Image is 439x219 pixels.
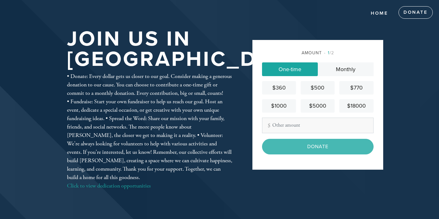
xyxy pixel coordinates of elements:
[265,102,293,110] div: $1000
[342,84,371,92] div: $770
[342,102,371,110] div: $18000
[398,6,433,19] a: Donate
[366,7,393,19] a: Home
[303,102,332,110] div: $5000
[67,182,151,189] a: Click to view dedication opportunities
[339,81,373,95] a: $770
[67,29,308,69] h1: Join Us In [GEOGRAPHIC_DATA]
[301,81,335,95] a: $500
[262,50,374,56] div: Amount
[262,62,318,76] a: One-time
[324,50,334,56] span: /2
[262,99,296,113] a: $1000
[301,99,335,113] a: $5000
[262,118,374,133] input: Other amount
[265,84,293,92] div: $360
[328,50,330,56] span: 1
[67,72,232,190] div: • Donate: Every dollar gets us closer to our goal. Consider making a generous donation to our cau...
[339,99,373,113] a: $18000
[318,62,374,76] a: Monthly
[303,84,332,92] div: $500
[262,81,296,95] a: $360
